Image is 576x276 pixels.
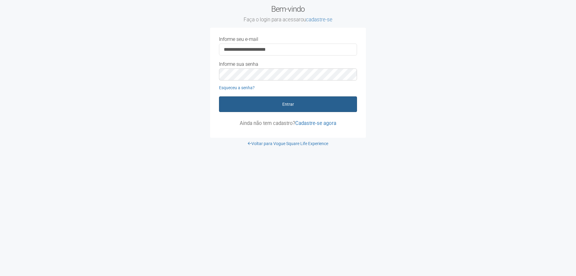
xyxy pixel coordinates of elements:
[306,17,332,23] a: cadastre-se
[219,62,258,67] label: Informe sua senha
[219,37,258,42] label: Informe seu e-mail
[301,17,332,23] span: ou
[219,120,357,126] p: Ainda não tem cadastro?
[210,17,366,23] small: Faça o login para acessar
[210,5,366,23] h2: Bem-vindo
[219,96,357,112] button: Entrar
[248,141,328,146] a: Voltar para Vogue Square Life Experience
[219,85,255,90] a: Esqueceu a senha?
[295,120,336,126] a: Cadastre-se agora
